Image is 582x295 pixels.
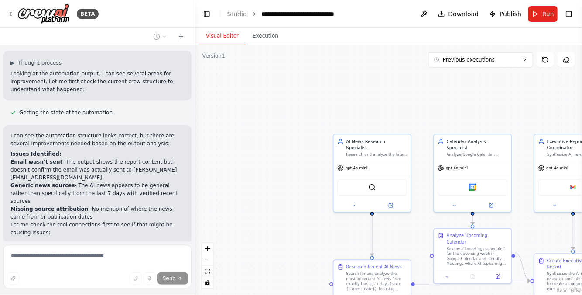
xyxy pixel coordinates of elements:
div: Analyze Upcoming Calendar [447,233,508,245]
strong: Issues Identified: [10,151,62,157]
button: zoom out [202,254,213,266]
strong: Missing source attribution [10,206,88,212]
span: Previous executions [443,56,495,63]
button: ▶Thought process [10,59,62,66]
div: BETA [77,9,99,19]
span: Download [448,10,479,18]
a: React Flow attribution [557,288,581,293]
button: Open in side panel [473,202,509,209]
div: Research and analyze the latest news about AI agents, CrewAI, and startups from the past 7 days, ... [346,152,407,158]
div: Calendar Analysis SpecialistAnalyze Google Calendar meetings for the upcoming week to identify wh... [434,134,512,213]
g: Edge from 264877b1-325e-4f7a-94d4-dea5225fb700 to e8373fb6-92d2-4316-bcd0-b99fea7fca8d [369,209,375,256]
button: Execution [246,27,285,45]
button: fit view [202,266,213,277]
div: Search for and analyze the most important AI news from exactly the last 7 days (since {current_da... [346,271,407,292]
span: gpt-4o-mini [546,166,568,171]
g: Edge from 27a6e1b4-e176-4682-96b7-2d038a43f187 to ab49d6ab-1376-4174-9001-67b70bdc8415 [570,209,576,250]
div: AI News Research Specialist [346,138,407,151]
button: Previous executions [428,52,533,67]
g: Edge from 3c3eb1d5-329f-47b9-98e2-30179db81f68 to ab49d6ab-1376-4174-9001-67b70bdc8415 [515,250,531,284]
button: zoom in [202,243,213,254]
button: Open in side panel [487,273,509,281]
p: Looking at the automation output, I can see several areas for improvement. Let me first check the... [10,70,185,93]
li: - The output shows the report content but doesn't confirm the email was actually sent to [PERSON_... [10,158,185,182]
span: Run [542,10,554,18]
li: - No mention of where the news came from or publication dates [10,205,185,221]
img: Google gmail [569,184,577,191]
div: Version 1 [202,52,225,59]
span: Getting the state of the automation [19,109,113,116]
button: Send [157,272,188,285]
span: Thought process [18,59,62,66]
div: Research Recent AI News [346,264,402,270]
button: Download [435,6,483,22]
li: - The AI news appears to be general rather than specifically from the last 7 days with verified r... [10,182,185,205]
button: Visual Editor [199,27,246,45]
span: Send [163,275,176,282]
button: Run [528,6,558,22]
button: Hide left sidebar [201,8,213,20]
button: Improve this prompt [7,272,19,285]
div: Analyze Google Calendar meetings for the upcoming week to identify where AI-related topics, CrewA... [447,152,508,158]
p: Let me check the tool connections first to see if that might be causing issues: [10,221,185,237]
strong: Email wasn't sent [10,159,62,165]
button: Switch to previous chat [150,31,171,42]
button: Start a new chat [174,31,188,42]
div: React Flow controls [202,243,213,288]
button: Publish [486,6,525,22]
div: Calendar Analysis Specialist [447,138,508,151]
button: Upload files [130,272,142,285]
img: SerperDevTool [369,184,376,191]
button: toggle interactivity [202,277,213,288]
strong: Generic news sources [10,182,75,189]
img: Google calendar [469,184,476,191]
span: ▶ [10,59,14,66]
div: Analyze Upcoming CalendarReview all meetings scheduled for the upcoming week in Google Calendar a... [434,228,512,284]
img: Logo [17,3,70,24]
button: Open in side panel [373,202,408,209]
g: Edge from f1aa37a0-1104-40ef-b083-637852769148 to 3c3eb1d5-329f-47b9-98e2-30179db81f68 [469,209,476,225]
a: Studio [227,10,247,17]
button: Show right sidebar [563,8,575,20]
span: gpt-4o-mini [446,166,468,171]
nav: breadcrumb [227,10,360,18]
p: I can see the automation structure looks correct, but there are several improvements needed based... [10,132,185,147]
button: No output available [459,273,486,281]
span: Publish [500,10,521,18]
span: gpt-4o-mini [346,166,367,171]
button: Click to speak your automation idea [144,272,156,285]
div: AI News Research SpecialistResearch and analyze the latest news about AI agents, CrewAI, and star... [333,134,411,213]
div: Review all meetings scheduled for the upcoming week in Google Calendar and identify: - Meetings w... [447,246,508,266]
